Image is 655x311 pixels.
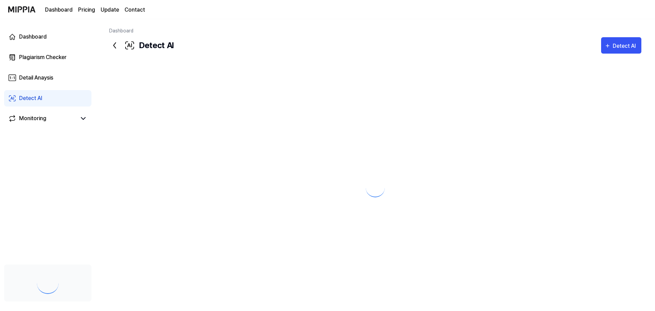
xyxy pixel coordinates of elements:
div: Detail Anaysis [19,74,53,82]
a: Dashboard [45,6,73,14]
a: Monitoring [8,114,76,123]
div: Plagiarism Checker [19,53,67,61]
div: Monitoring [19,114,46,123]
div: Dashboard [19,33,47,41]
div: Detect AI [19,94,42,102]
a: Update [101,6,119,14]
button: Pricing [78,6,95,14]
a: Plagiarism Checker [4,49,91,66]
button: Detect AI [601,37,641,54]
a: Detect AI [4,90,91,107]
a: Dashboard [109,28,133,33]
a: Contact [125,6,145,14]
a: Detail Anaysis [4,70,91,86]
a: Dashboard [4,29,91,45]
div: Detect AI [613,42,638,51]
div: Detect AI [109,37,174,54]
